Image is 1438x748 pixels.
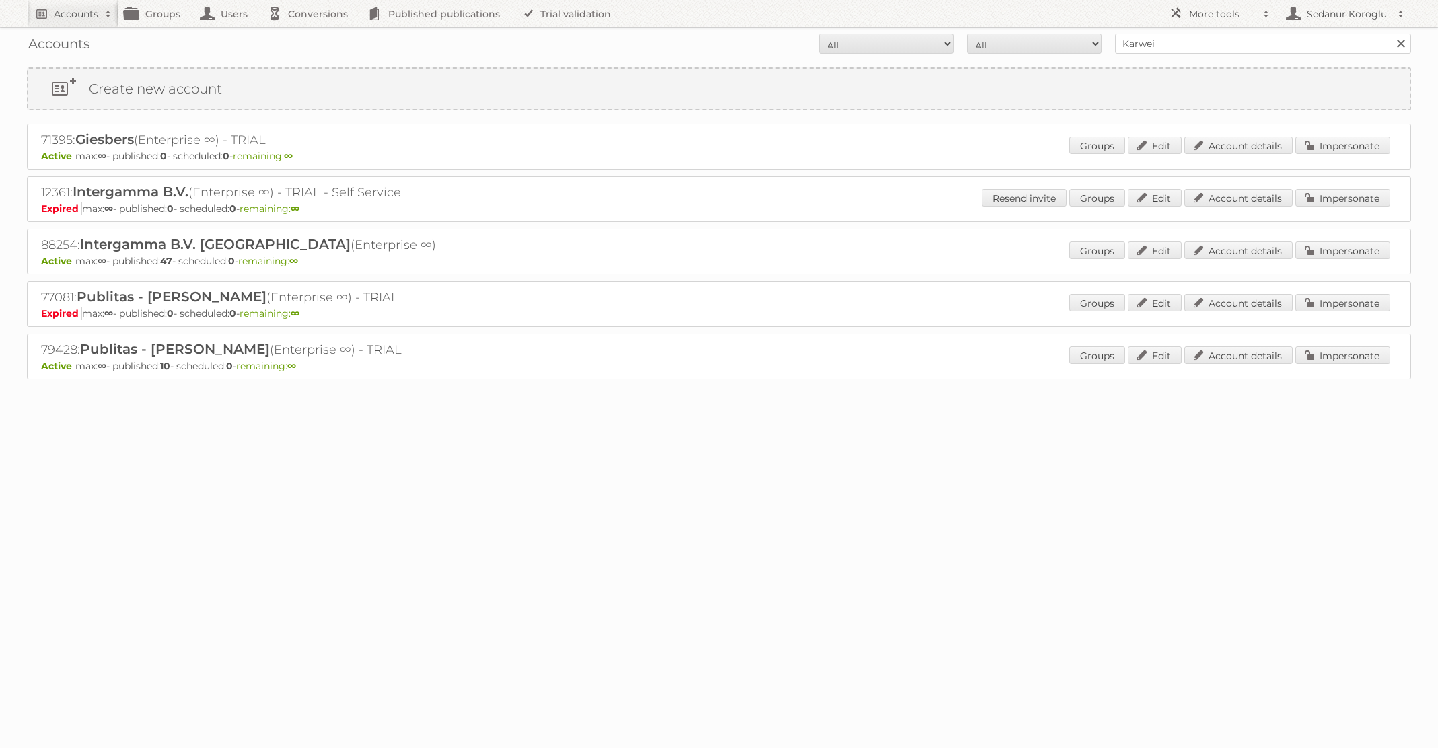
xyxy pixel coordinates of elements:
strong: ∞ [291,202,299,215]
a: Resend invite [982,189,1067,207]
a: Edit [1128,241,1182,259]
h2: Sedanur Koroglu [1303,7,1391,21]
span: Active [41,255,75,267]
span: Intergamma B.V. [GEOGRAPHIC_DATA] [80,236,351,252]
a: Impersonate [1295,241,1390,259]
a: Account details [1184,346,1293,364]
a: Account details [1184,294,1293,311]
p: max: - published: - scheduled: - [41,307,1397,320]
strong: 0 [229,307,236,320]
strong: 0 [226,360,233,372]
a: Account details [1184,241,1293,259]
h2: 88254: (Enterprise ∞) [41,236,512,254]
strong: 10 [160,360,170,372]
a: Impersonate [1295,137,1390,154]
strong: ∞ [104,202,113,215]
p: max: - published: - scheduled: - [41,202,1397,215]
strong: 0 [229,202,236,215]
a: Account details [1184,137,1293,154]
a: Edit [1128,294,1182,311]
span: Giesbers [75,131,134,147]
a: Groups [1069,189,1125,207]
strong: 0 [167,202,174,215]
span: Publitas - [PERSON_NAME] [80,341,270,357]
p: max: - published: - scheduled: - [41,150,1397,162]
strong: 47 [160,255,172,267]
a: Impersonate [1295,189,1390,207]
strong: ∞ [291,307,299,320]
span: Publitas - [PERSON_NAME] [77,289,266,305]
strong: ∞ [98,360,106,372]
p: max: - published: - scheduled: - [41,360,1397,372]
p: max: - published: - scheduled: - [41,255,1397,267]
strong: ∞ [289,255,298,267]
h2: Accounts [54,7,98,21]
a: Edit [1128,346,1182,364]
span: remaining: [240,202,299,215]
h2: 71395: (Enterprise ∞) - TRIAL [41,131,512,149]
a: Edit [1128,137,1182,154]
span: Intergamma B.V. [73,184,188,200]
span: Expired [41,202,82,215]
strong: 0 [228,255,235,267]
strong: ∞ [98,255,106,267]
a: Groups [1069,346,1125,364]
a: Impersonate [1295,346,1390,364]
a: Account details [1184,189,1293,207]
span: Expired [41,307,82,320]
span: remaining: [236,360,296,372]
h2: More tools [1189,7,1256,21]
a: Impersonate [1295,294,1390,311]
strong: ∞ [287,360,296,372]
a: Groups [1069,241,1125,259]
span: remaining: [238,255,298,267]
a: Create new account [28,69,1410,109]
h2: 79428: (Enterprise ∞) - TRIAL [41,341,512,359]
strong: 0 [167,307,174,320]
strong: ∞ [284,150,293,162]
a: Groups [1069,294,1125,311]
span: Active [41,150,75,162]
span: Active [41,360,75,372]
h2: 77081: (Enterprise ∞) - TRIAL [41,289,512,306]
span: remaining: [233,150,293,162]
strong: 0 [160,150,167,162]
h2: 12361: (Enterprise ∞) - TRIAL - Self Service [41,184,512,201]
span: remaining: [240,307,299,320]
strong: 0 [223,150,229,162]
a: Groups [1069,137,1125,154]
strong: ∞ [104,307,113,320]
strong: ∞ [98,150,106,162]
a: Edit [1128,189,1182,207]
